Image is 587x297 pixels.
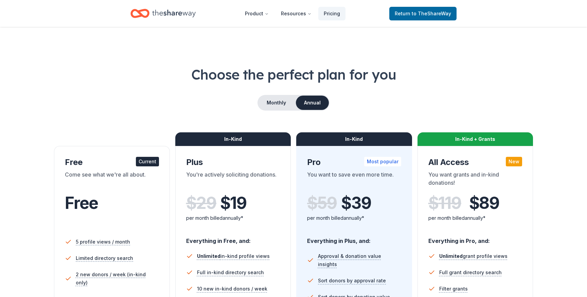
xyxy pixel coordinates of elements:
span: Filter grants [439,285,468,293]
div: In-Kind [175,132,291,146]
div: Everything in Plus, and: [307,231,401,245]
span: 10 new in-kind donors / week [197,285,267,293]
div: In-Kind [296,132,412,146]
span: Approval & donation value insights [318,252,401,268]
div: New [506,157,522,166]
nav: Main [239,5,345,21]
span: Full grant directory search [439,268,502,277]
div: Plus [186,157,280,168]
a: Home [130,5,196,21]
span: Full in-kind directory search [197,268,264,277]
div: You're actively soliciting donations. [186,170,280,189]
span: 5 profile views / month [76,238,130,246]
div: Most popular [364,157,401,166]
button: Product [239,7,274,20]
div: per month billed annually* [428,214,522,222]
div: Everything in Pro, and: [428,231,522,245]
div: All Access [428,157,522,168]
span: Sort donors by approval rate [318,277,386,285]
span: $ 89 [469,194,499,213]
div: You want grants and in-kind donations! [428,170,522,189]
span: Unlimited [439,253,463,259]
span: Limited directory search [76,254,133,262]
div: In-Kind + Grants [417,132,533,146]
span: in-kind profile views [197,253,270,259]
span: 2 new donors / week (in-kind only) [76,270,159,287]
h1: Choose the perfect plan for you [27,65,560,84]
a: Returnto TheShareWay [389,7,457,20]
div: You want to save even more time. [307,170,401,189]
button: Monthly [258,96,295,110]
button: Resources [275,7,317,20]
div: per month billed annually* [186,214,280,222]
div: Pro [307,157,401,168]
button: Annual [296,96,329,110]
div: Free [65,157,159,168]
span: grant profile views [439,253,508,259]
span: Return [395,10,451,18]
span: to TheShareWay [412,11,451,16]
span: $ 19 [220,194,247,213]
a: Pricing [318,7,345,20]
div: Come see what we're all about. [65,170,159,189]
div: Everything in Free, and: [186,231,280,245]
span: Unlimited [197,253,220,259]
span: Free [65,193,98,213]
span: $ 39 [341,194,371,213]
div: Current [136,157,159,166]
div: per month billed annually* [307,214,401,222]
